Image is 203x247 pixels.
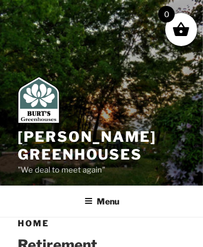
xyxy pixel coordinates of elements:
img: Burt's Greenhouses [18,76,60,123]
button: Menu [76,187,127,216]
span: 0 [158,6,175,22]
a: [PERSON_NAME] Greenhouses [18,128,156,163]
p: "We deal to meet again" [18,164,185,177]
h1: Home [18,217,185,229]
